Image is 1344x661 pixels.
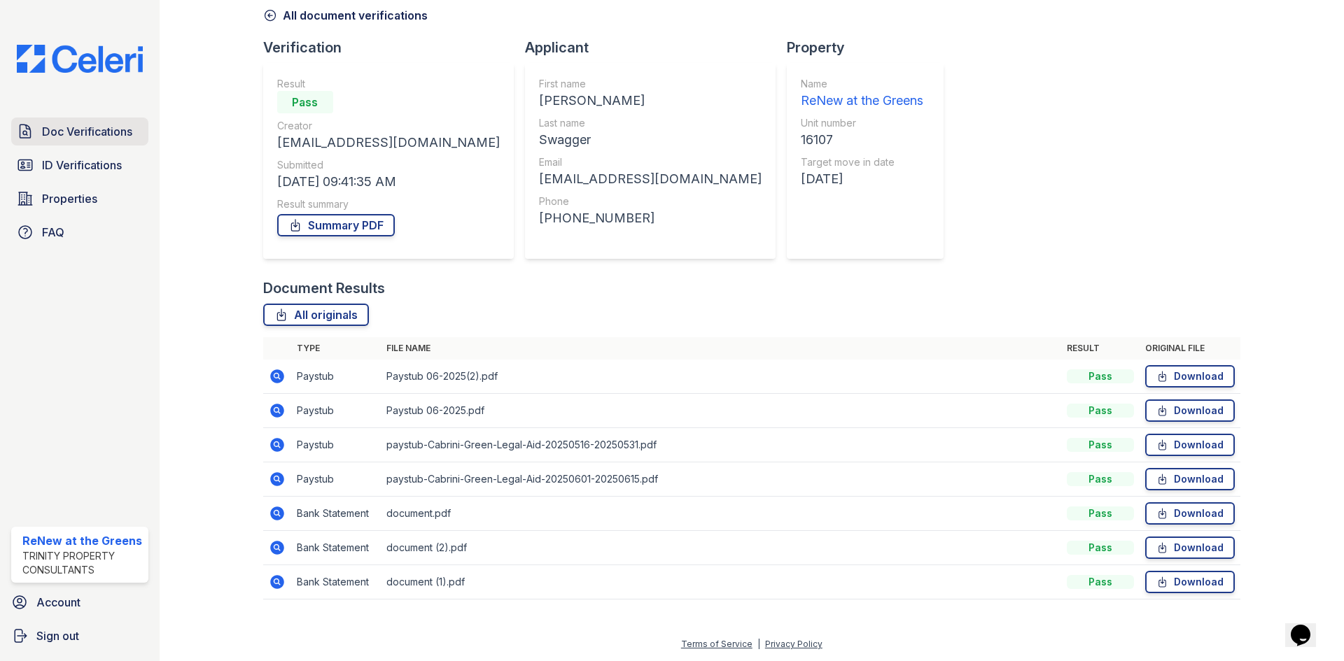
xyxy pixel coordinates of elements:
div: Verification [263,38,525,57]
div: Unit number [801,116,923,130]
td: Paystub [291,394,381,428]
a: Doc Verifications [11,118,148,145]
td: Bank Statement [291,497,381,531]
td: Bank Statement [291,565,381,599]
a: ID Verifications [11,151,148,179]
div: Applicant [525,38,787,57]
div: [PHONE_NUMBER] [539,208,762,228]
div: [DATE] 09:41:35 AM [277,172,500,192]
td: paystub-Cabrini-Green-Legal-Aid-20250516-20250531.pdf [381,428,1061,462]
div: First name [539,77,762,91]
a: Privacy Policy [765,639,822,649]
a: Terms of Service [681,639,752,649]
td: Paystub 06-2025(2).pdf [381,360,1061,394]
div: Target move in date [801,155,923,169]
div: Pass [277,91,333,113]
div: [EMAIL_ADDRESS][DOMAIN_NAME] [539,169,762,189]
a: Summary PDF [277,214,395,236]
div: [EMAIL_ADDRESS][DOMAIN_NAME] [277,133,500,152]
div: Swagger [539,130,762,150]
a: Properties [11,185,148,213]
div: Result [277,77,500,91]
td: document.pdf [381,497,1061,531]
span: Doc Verifications [42,123,132,140]
a: FAQ [11,218,148,246]
a: Download [1145,571,1235,593]
div: Result summary [277,197,500,211]
span: ID Verifications [42,157,122,173]
span: Sign out [36,627,79,644]
img: CE_Logo_Blue-a8612792a0a2168367f1c8372b55b34899dd931a85d93a1a3d3e32e68fde9ad4.png [6,45,154,73]
div: [PERSON_NAME] [539,91,762,111]
span: Properties [42,190,97,207]
a: Account [6,588,154,616]
div: ReNew at the Greens [801,91,923,111]
span: Account [36,594,80,611]
th: File name [381,337,1061,360]
a: Download [1145,434,1235,456]
div: 16107 [801,130,923,150]
a: Download [1145,536,1235,559]
div: | [757,639,760,649]
div: [DATE] [801,169,923,189]
div: Pass [1067,541,1134,555]
td: Bank Statement [291,531,381,565]
div: Pass [1067,472,1134,486]
a: Download [1145,502,1235,525]
div: Pass [1067,506,1134,520]
div: Phone [539,194,762,208]
a: Name ReNew at the Greens [801,77,923,111]
div: Pass [1067,438,1134,452]
div: Email [539,155,762,169]
a: Download [1145,468,1235,490]
span: FAQ [42,224,64,241]
td: Paystub [291,428,381,462]
td: paystub-Cabrini-Green-Legal-Aid-20250601-20250615.pdf [381,462,1061,497]
div: Document Results [263,278,385,298]
td: document (2).pdf [381,531,1061,565]
td: document (1).pdf [381,565,1061,599]
th: Type [291,337,381,360]
div: Property [787,38,955,57]
a: All document verifications [263,7,428,24]
div: Submitted [277,158,500,172]
td: Paystub 06-2025.pdf [381,394,1061,428]
a: Sign out [6,622,154,650]
a: Download [1145,365,1235,388]
th: Original file [1140,337,1240,360]
a: Download [1145,399,1235,422]
a: All originals [263,304,369,326]
div: Pass [1067,404,1134,418]
div: ReNew at the Greens [22,532,143,549]
iframe: chat widget [1285,605,1330,647]
div: Name [801,77,923,91]
div: Trinity Property Consultants [22,549,143,577]
div: Creator [277,119,500,133]
th: Result [1061,337,1140,360]
div: Last name [539,116,762,130]
td: Paystub [291,462,381,497]
td: Paystub [291,360,381,394]
div: Pass [1067,369,1134,383]
div: Pass [1067,575,1134,589]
